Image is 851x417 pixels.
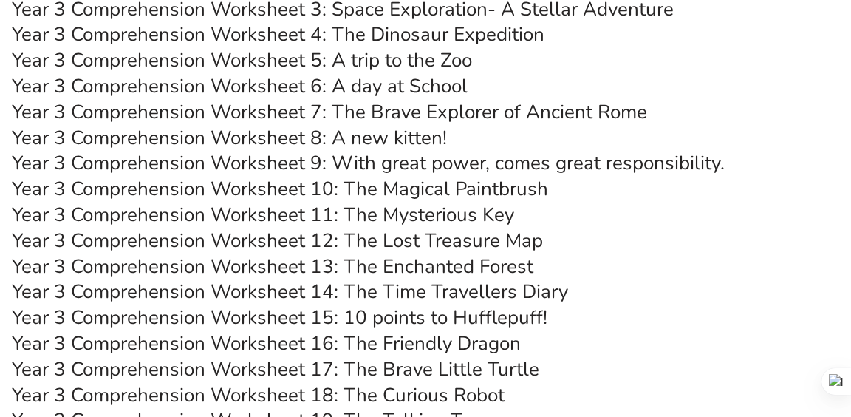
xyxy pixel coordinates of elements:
a: Year 3 Comprehension Worksheet 6: A day at School [12,73,468,99]
a: Year 3 Comprehension Worksheet 12: The Lost Treasure Map [12,228,543,254]
a: Year 3 Comprehension Worksheet 16: The Friendly Dragon [12,330,521,356]
a: Year 3 Comprehension Worksheet 10: The Magical Paintbrush [12,176,548,202]
a: Year 3 Comprehension Worksheet 11: The Mysterious Key [12,202,514,228]
a: Year 3 Comprehension Worksheet 7: The Brave Explorer of Ancient Rome [12,99,647,125]
iframe: Chat Widget [598,251,851,417]
a: Year 3 Comprehension Worksheet 13: The Enchanted Forest [12,254,533,279]
a: Year 3 Comprehension Worksheet 15: 10 points to Hufflepuff! [12,305,547,330]
a: Year 3 Comprehension Worksheet 17: The Brave Little Turtle [12,356,539,382]
a: Year 3 Comprehension Worksheet 5: A trip to the Zoo [12,47,472,73]
a: Year 3 Comprehension Worksheet 14: The Time Travellers Diary [12,279,568,305]
a: Year 3 Comprehension Worksheet 18: The Curious Robot [12,382,505,408]
a: Year 3 Comprehension Worksheet 8: A new kitten! [12,125,447,151]
a: Year 3 Comprehension Worksheet 9: With great power, comes great responsibility. [12,150,725,176]
a: Year 3 Comprehension Worksheet 4: The Dinosaur Expedition [12,21,544,47]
